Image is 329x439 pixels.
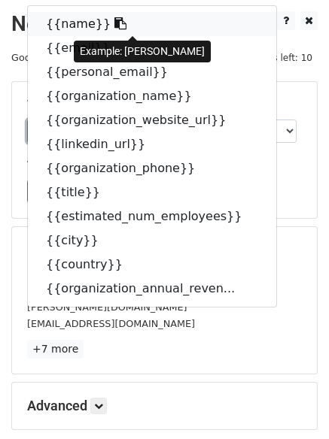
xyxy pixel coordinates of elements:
a: {{organization_website_url}} [28,108,276,132]
small: [PERSON_NAME][DOMAIN_NAME][EMAIL_ADDRESS][PERSON_NAME][DOMAIN_NAME] [27,284,275,313]
a: {{organization_name}} [28,84,276,108]
div: Example: [PERSON_NAME] [74,41,211,62]
a: {{country}} [28,253,276,277]
small: Google Sheet: [11,52,123,63]
a: {{name}} [28,12,276,36]
a: {{organization_annual_reven... [28,277,276,301]
a: {{email}} [28,36,276,60]
a: {{personal_email}} [28,60,276,84]
small: [EMAIL_ADDRESS][DOMAIN_NAME] [27,318,195,329]
h5: Advanced [27,398,302,414]
a: {{city}} [28,229,276,253]
a: {{title}} [28,180,276,204]
iframe: Chat Widget [254,367,329,439]
a: {{linkedin_url}} [28,132,276,156]
a: +7 more [27,340,84,359]
h2: New Campaign [11,11,318,37]
a: {{organization_phone}} [28,156,276,180]
a: {{estimated_num_employees}} [28,204,276,229]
